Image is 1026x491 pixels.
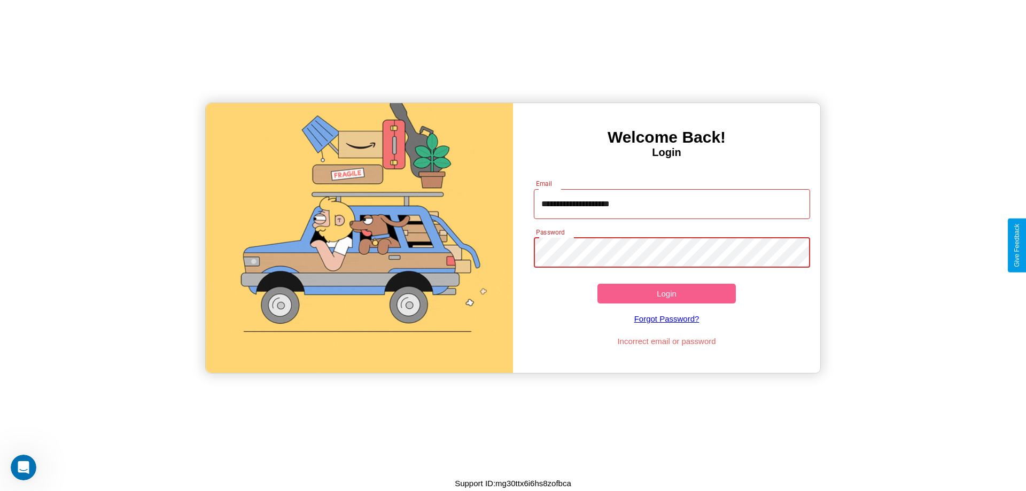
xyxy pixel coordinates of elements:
p: Incorrect email or password [528,334,805,348]
a: Forgot Password? [528,303,805,334]
h4: Login [513,146,820,159]
p: Support ID: mg30ttx6i6hs8zofbca [455,476,571,490]
div: Give Feedback [1013,224,1021,267]
h3: Welcome Back! [513,128,820,146]
iframe: Intercom live chat [11,455,36,480]
label: Password [536,228,564,237]
img: gif [206,103,513,373]
label: Email [536,179,553,188]
button: Login [597,284,736,303]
